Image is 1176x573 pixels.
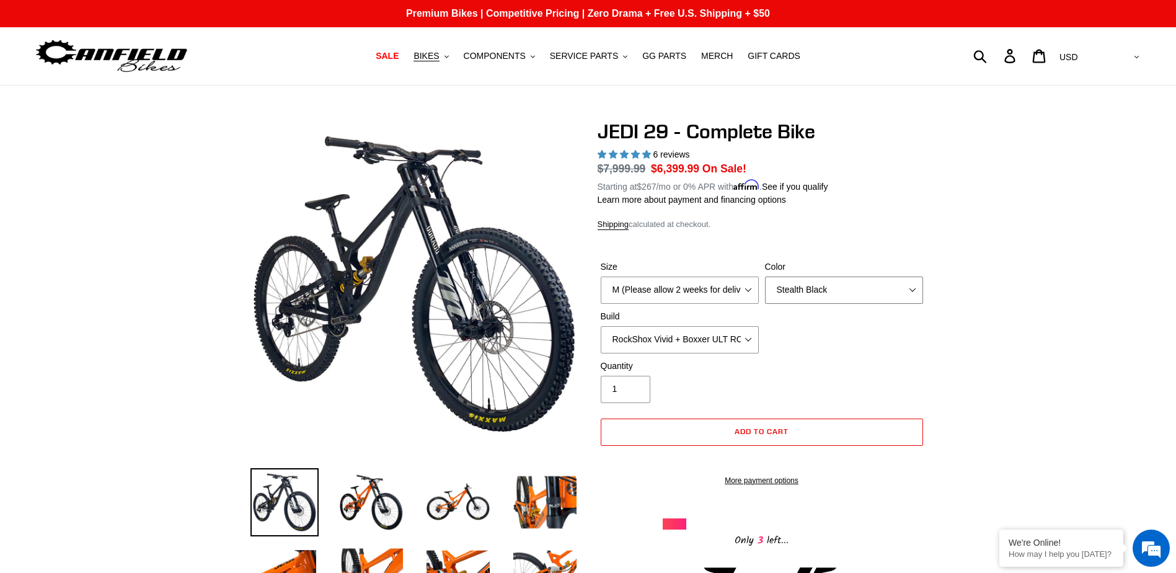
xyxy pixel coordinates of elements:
span: SALE [376,51,399,61]
span: GG PARTS [642,51,686,61]
p: How may I help you today? [1009,549,1114,559]
img: Load image into Gallery viewer, JEDI 29 - Complete Bike [337,468,405,536]
a: GIFT CARDS [741,48,807,64]
span: On Sale! [702,161,746,177]
img: d_696896380_company_1647369064580_696896380 [40,62,71,93]
span: 6 reviews [653,149,689,159]
input: Search [980,42,1012,69]
a: See if you qualify - Learn more about Affirm Financing (opens in modal) [762,182,828,192]
span: We're online! [72,156,171,282]
span: Affirm [733,180,759,190]
img: Canfield Bikes [34,37,189,76]
a: MERCH [695,48,739,64]
span: Add to cart [735,427,789,436]
div: Only left... [663,530,861,549]
label: Size [601,260,759,273]
img: Load image into Gallery viewer, JEDI 29 - Complete Bike [511,468,579,536]
div: Minimize live chat window [203,6,233,36]
a: More payment options [601,475,923,486]
span: 5.00 stars [598,149,653,159]
s: $7,999.99 [598,162,646,175]
textarea: Type your message and hit 'Enter' [6,339,236,382]
p: Starting at /mo or 0% APR with . [598,177,828,193]
a: Learn more about payment and financing options [598,195,786,205]
label: Quantity [601,360,759,373]
button: SERVICE PARTS [544,48,634,64]
div: Navigation go back [14,68,32,87]
div: calculated at checkout. [598,218,926,231]
div: We're Online! [1009,538,1114,548]
a: Shipping [598,220,629,230]
span: GIFT CARDS [748,51,800,61]
span: BIKES [413,51,439,61]
label: Build [601,310,759,323]
span: $267 [637,182,656,192]
span: MERCH [701,51,733,61]
span: COMPONENTS [464,51,526,61]
h1: JEDI 29 - Complete Bike [598,120,926,143]
span: 3 [754,533,767,548]
img: Load image into Gallery viewer, JEDI 29 - Complete Bike [250,468,319,536]
img: Load image into Gallery viewer, JEDI 29 - Complete Bike [424,468,492,536]
a: SALE [369,48,405,64]
a: GG PARTS [636,48,692,64]
div: Chat with us now [83,69,227,86]
button: BIKES [407,48,454,64]
span: SERVICE PARTS [550,51,618,61]
button: COMPONENTS [458,48,541,64]
span: $6,399.99 [651,162,699,175]
button: Add to cart [601,419,923,446]
label: Color [765,260,923,273]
